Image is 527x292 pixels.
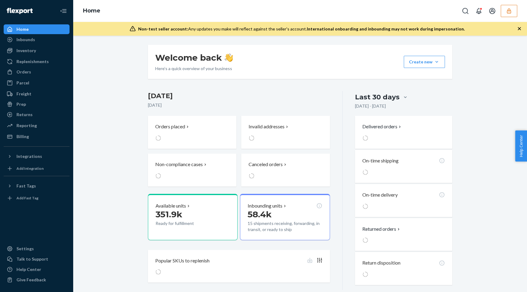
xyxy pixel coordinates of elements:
[155,257,210,264] p: Popular SKUs to replenish
[148,116,236,149] button: Orders placed
[249,161,283,168] p: Canceled orders
[156,202,186,209] p: Available units
[7,8,33,14] img: Flexport logo
[148,102,330,108] p: [DATE]
[355,103,386,109] p: [DATE] - [DATE]
[155,66,233,72] p: Here’s a quick overview of your business
[4,57,70,66] a: Replenishments
[156,209,182,219] span: 351.9k
[248,220,322,233] p: 15 shipments receiving, forwarding, in transit, or ready to ship
[4,46,70,55] a: Inventory
[4,275,70,285] button: Give Feedback
[4,164,70,173] a: Add Integration
[4,110,70,119] a: Returns
[4,265,70,274] a: Help Center
[404,56,445,68] button: Create new
[4,24,70,34] a: Home
[16,246,34,252] div: Settings
[362,226,401,233] button: Returned orders
[307,26,465,31] span: International onboarding and inbounding may not work during impersonation.
[362,123,402,130] button: Delivered orders
[16,48,36,54] div: Inventory
[240,194,330,240] button: Inbounding units58.4k15 shipments receiving, forwarding, in transit, or ready to ship
[248,209,272,219] span: 58.4k
[16,166,44,171] div: Add Integration
[156,220,212,226] p: Ready for fulfillment
[83,7,100,14] a: Home
[16,134,29,140] div: Billing
[248,202,282,209] p: Inbounding units
[148,194,238,240] button: Available units351.9kReady for fulfillment
[16,112,33,118] div: Returns
[515,130,527,162] button: Help Center
[16,91,31,97] div: Freight
[241,116,330,149] button: Invalid addresses
[486,5,498,17] button: Open account menu
[459,5,471,17] button: Open Search Box
[148,154,236,187] button: Non-compliance cases
[16,69,31,75] div: Orders
[4,254,70,264] a: Talk to Support
[155,52,233,63] h1: Welcome back
[16,195,38,201] div: Add Fast Tag
[16,59,49,65] div: Replenishments
[16,277,46,283] div: Give Feedback
[4,121,70,130] a: Reporting
[148,91,330,101] h3: [DATE]
[138,26,465,32] div: Any updates you make will reflect against the seller's account.
[16,183,36,189] div: Fast Tags
[4,99,70,109] a: Prep
[362,157,399,164] p: On-time shipping
[473,5,485,17] button: Open notifications
[362,191,398,198] p: On-time delivery
[4,78,70,88] a: Parcel
[16,266,41,272] div: Help Center
[16,123,37,129] div: Reporting
[16,80,29,86] div: Parcel
[4,35,70,45] a: Inbounds
[4,132,70,141] a: Billing
[224,53,233,62] img: hand-wave emoji
[4,89,70,99] a: Freight
[16,26,29,32] div: Home
[155,123,185,130] p: Orders placed
[16,37,35,43] div: Inbounds
[78,2,105,20] ol: breadcrumbs
[4,181,70,191] button: Fast Tags
[138,26,188,31] span: Non-test seller account:
[249,123,285,130] p: Invalid addresses
[4,193,70,203] a: Add Fast Tag
[16,256,48,262] div: Talk to Support
[57,5,70,17] button: Close Navigation
[362,259,400,266] p: Return disposition
[4,67,70,77] a: Orders
[4,151,70,161] button: Integrations
[4,244,70,254] a: Settings
[16,101,26,107] div: Prep
[241,154,330,187] button: Canceled orders
[355,92,400,102] div: Last 30 days
[155,161,203,168] p: Non-compliance cases
[16,153,42,159] div: Integrations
